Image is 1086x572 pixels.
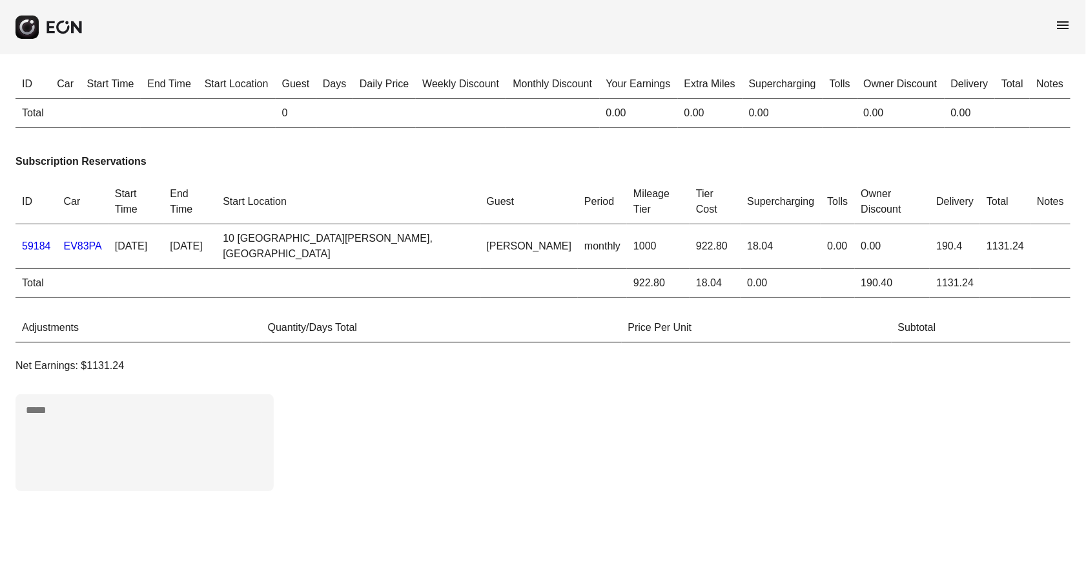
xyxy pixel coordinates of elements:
a: EV83PA [64,240,102,251]
th: Tier Cost [690,180,741,224]
th: ID [15,180,57,224]
th: Start Time [81,70,141,99]
td: [PERSON_NAME] [480,224,579,269]
td: 0.00 [678,99,743,128]
td: monthly [578,224,627,269]
th: Tolls [821,180,854,224]
th: Monthly Discount [506,70,599,99]
th: Notes [1030,70,1071,99]
th: Subtotal [892,313,1071,343]
td: Total [15,269,57,298]
th: End Time [141,70,198,99]
td: [DATE] [163,224,216,269]
td: 1131.24 [980,224,1030,269]
th: Car [57,180,108,224]
th: ID [15,70,50,99]
th: Daily Price [353,70,416,99]
th: Weekly Discount [416,70,506,99]
td: 190.4 [930,224,980,269]
td: 18.04 [690,269,741,298]
td: Total [15,99,50,128]
th: Total [995,70,1030,99]
th: Notes [1030,180,1071,224]
th: Period [578,180,627,224]
td: 0.00 [741,269,821,298]
th: Start Time [108,180,164,224]
th: End Time [163,180,216,224]
th: Start Location [198,70,276,99]
td: 18.04 [741,224,821,269]
a: 59184 [22,240,51,251]
th: Extra Miles [678,70,743,99]
h3: Subscription Reservations [15,154,1071,169]
th: Owner Discount [855,180,930,224]
td: 0.00 [945,99,996,128]
th: Car [50,70,80,99]
th: Delivery [930,180,980,224]
td: 0.00 [600,99,678,128]
span: menu [1055,17,1071,33]
p: Net Earnings: $1131.24 [15,358,1071,374]
th: Tolls [823,70,857,99]
td: 190.40 [855,269,930,298]
th: Mileage Tier [627,180,690,224]
th: Days [316,70,353,99]
th: Owner Discount [857,70,945,99]
td: 0.00 [743,99,823,128]
th: Total [980,180,1030,224]
td: 10 [GEOGRAPHIC_DATA][PERSON_NAME], [GEOGRAPHIC_DATA] [216,224,480,269]
td: 922.80 [627,269,690,298]
th: Guest [276,70,316,99]
th: Price Per Unit [622,313,892,343]
td: 1000 [627,224,690,269]
td: [DATE] [108,224,164,269]
td: 922.80 [690,224,741,269]
td: 0.00 [855,224,930,269]
th: Supercharging [743,70,823,99]
th: Adjustments [15,313,261,343]
th: Delivery [945,70,996,99]
td: 0.00 [821,224,854,269]
td: 1131.24 [930,269,980,298]
td: 0.00 [857,99,945,128]
th: Your Earnings [600,70,678,99]
th: Quantity/Days Total [261,313,622,343]
th: Start Location [216,180,480,224]
th: Guest [480,180,579,224]
th: Supercharging [741,180,821,224]
td: 0 [276,99,316,128]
